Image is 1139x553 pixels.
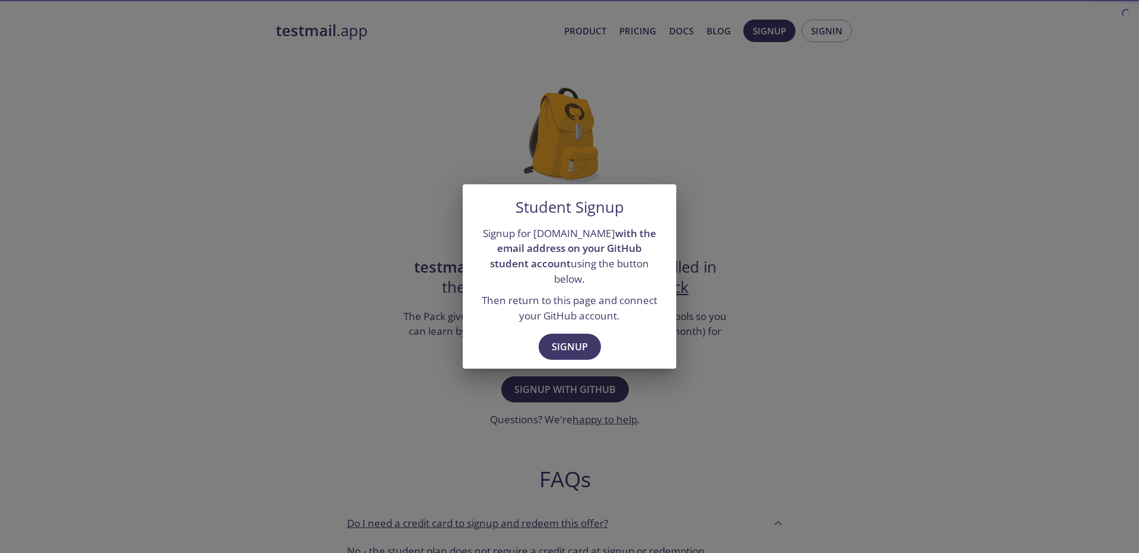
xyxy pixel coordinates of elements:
span: Signup [552,338,588,355]
p: Then return to this page and connect your GitHub account. [477,293,662,323]
h5: Student Signup [516,199,624,216]
button: Signup [539,334,601,360]
p: Signup for [DOMAIN_NAME] using the button below. [477,226,662,287]
strong: with the email address on your GitHub student account [490,226,656,270]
